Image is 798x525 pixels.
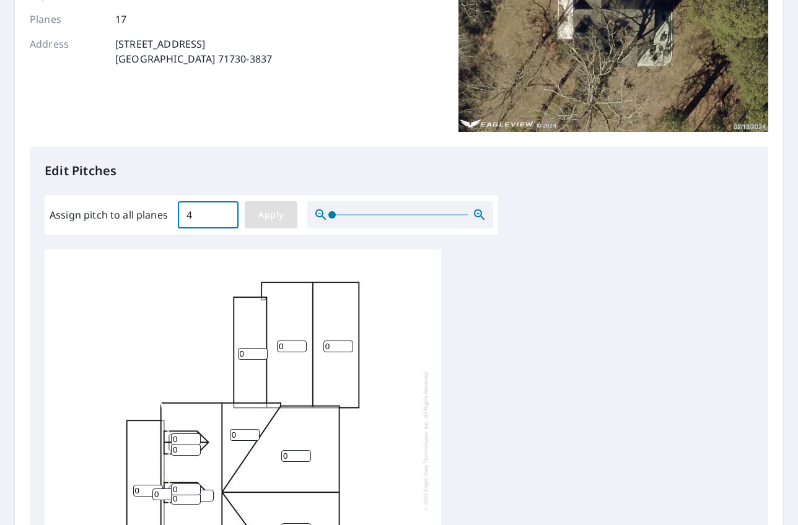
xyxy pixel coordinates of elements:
p: Planes [30,12,104,27]
p: [STREET_ADDRESS] [GEOGRAPHIC_DATA] 71730-3837 [115,37,272,66]
p: Edit Pitches [45,162,753,180]
span: Apply [255,207,287,223]
input: 00.0 [178,197,239,232]
label: Assign pitch to all planes [50,207,168,222]
button: Apply [245,201,297,228]
p: 17 [115,12,126,27]
p: Address [30,37,104,66]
